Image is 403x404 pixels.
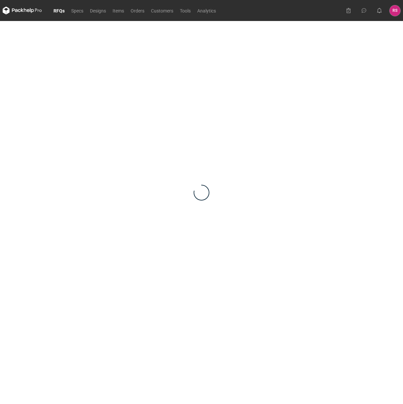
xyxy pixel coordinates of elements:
a: Analytics [194,7,219,14]
a: Specs [68,7,87,14]
div: Rafał Stani [390,5,400,16]
a: RFQs [50,7,68,14]
svg: Packhelp Pro [3,7,42,14]
a: Designs [87,7,109,14]
button: RS [390,5,400,16]
a: Customers [148,7,177,14]
a: Orders [127,7,148,14]
a: Items [109,7,127,14]
a: Tools [177,7,194,14]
